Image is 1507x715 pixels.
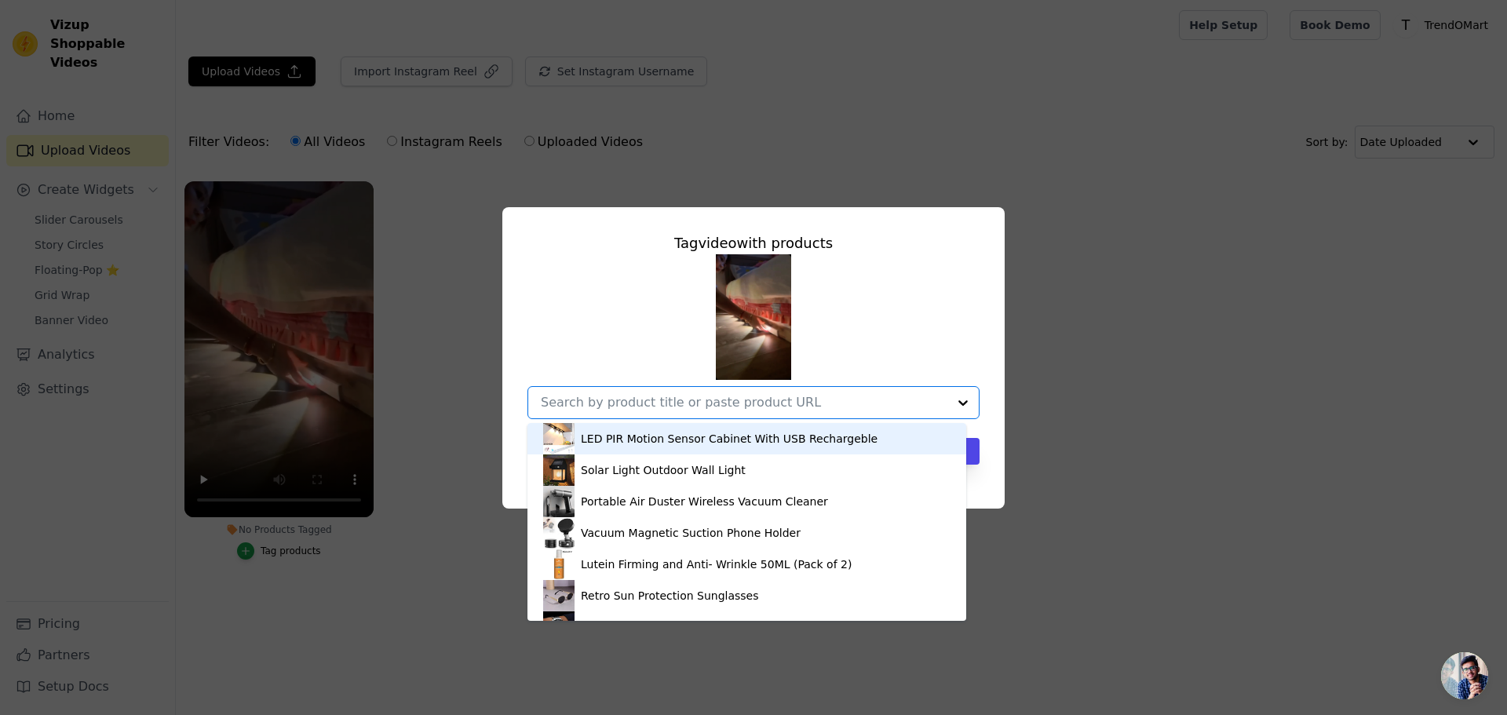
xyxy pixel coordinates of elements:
[543,517,575,549] img: product thumbnail
[543,549,575,580] img: product thumbnail
[581,494,828,509] div: Portable Air Duster Wireless Vacuum Cleaner
[581,619,812,635] div: BD Men Silver Stainless Steel Strap Watch
[1441,652,1488,699] div: Open chat
[543,486,575,517] img: product thumbnail
[581,588,759,604] div: Retro Sun Protection Sunglasses
[581,556,852,572] div: Lutein Firming and Anti- Wrinkle 50ML (Pack of 2)
[543,423,575,454] img: product thumbnail
[543,454,575,486] img: product thumbnail
[716,254,791,380] img: reel-preview-h906us-0e.myshopify.com-3437111457996243942_68291885823.jpeg
[543,611,575,643] img: product thumbnail
[541,395,947,410] input: Search by product title or paste product URL
[581,462,746,478] div: Solar Light Outdoor Wall Light
[527,232,980,254] div: Tag video with products
[581,431,878,447] div: LED PIR Motion Sensor Cabinet With USB Rechargeble
[543,580,575,611] img: product thumbnail
[581,525,801,541] div: Vacuum Magnetic Suction Phone Holder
